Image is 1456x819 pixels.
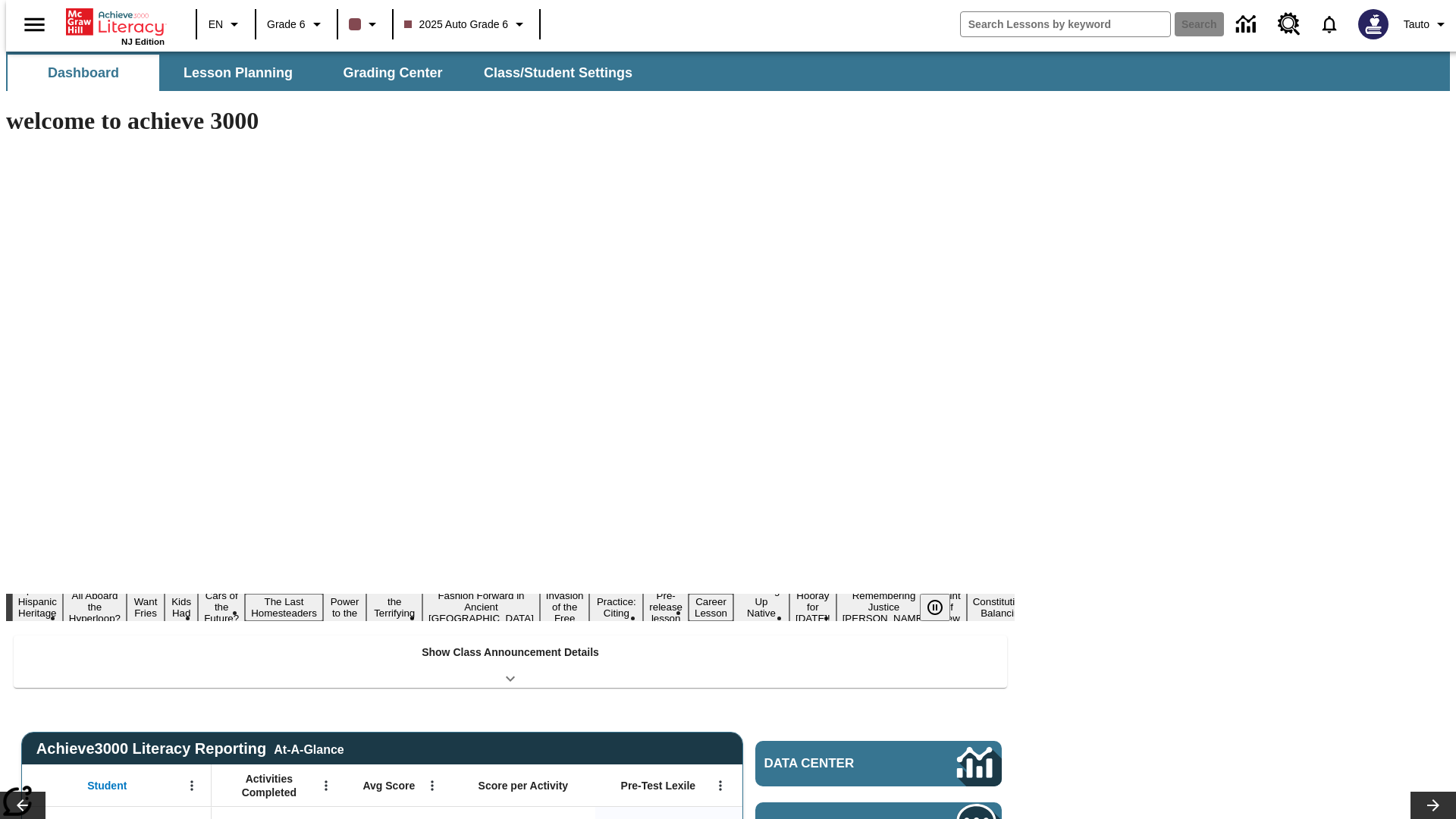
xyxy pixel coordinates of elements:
button: Class/Student Settings [472,55,645,91]
button: Class: 2025 Auto Grade 6, Select your class [398,11,535,38]
button: Slide 4 Dirty Jobs Kids Had To Do [165,571,198,644]
span: Data Center [764,756,906,771]
h1: welcome to achieve 3000 [6,107,1015,135]
button: Slide 15 Hooray for Constitution Day! [789,588,836,626]
button: Select a new avatar [1349,5,1398,44]
button: Slide 11 Mixed Practice: Citing Evidence [589,582,643,632]
div: Home [66,5,165,46]
div: SubNavbar [6,52,1450,91]
div: Pause [920,594,965,621]
button: Open Menu [421,774,444,797]
button: Class color is dark brown. Change class color [343,11,388,38]
button: Grading Center [317,55,469,91]
div: Show Class Announcement Details [14,635,1007,688]
span: Achieve3000 Literacy Reporting [36,740,344,758]
a: Data Center [755,741,1002,786]
button: Open side menu [12,2,57,47]
button: Slide 16 Remembering Justice O'Connor [836,588,932,626]
a: Notifications [1310,5,1349,44]
button: Profile/Settings [1398,11,1456,38]
button: Slide 5 Cars of the Future? [198,588,245,626]
p: Show Class Announcement Details [422,645,599,661]
button: Slide 9 Fashion Forward in Ancient Rome [422,588,540,626]
span: Activities Completed [219,772,319,799]
button: Open Menu [180,774,203,797]
button: Slide 18 The Constitution's Balancing Act [967,582,1040,632]
button: Slide 14 Cooking Up Native Traditions [733,582,789,632]
span: Tauto [1404,17,1429,33]
span: Pre-Test Lexile [621,779,696,792]
button: Dashboard [8,55,159,91]
button: Slide 3 Do You Want Fries With That? [127,571,165,644]
span: Score per Activity [479,779,569,792]
button: Slide 2 All Aboard the Hyperloop? [63,588,127,626]
span: 2025 Auto Grade 6 [404,17,509,33]
span: EN [209,17,223,33]
button: Slide 6 The Last Homesteaders [245,594,323,621]
span: Grade 6 [267,17,306,33]
button: Pause [920,594,950,621]
button: Lesson carousel, Next [1410,792,1456,819]
button: Open Menu [315,774,337,797]
a: Home [66,7,165,37]
button: Language: EN, Select a language [202,11,250,38]
span: NJ Edition [121,37,165,46]
div: SubNavbar [6,55,646,91]
a: Resource Center, Will open in new tab [1269,4,1310,45]
button: Grade: Grade 6, Select a grade [261,11,332,38]
button: Slide 8 Attack of the Terrifying Tomatoes [366,582,422,632]
button: Slide 7 Solar Power to the People [323,582,367,632]
button: Slide 12 Pre-release lesson [643,588,689,626]
div: At-A-Glance [274,740,344,757]
img: Avatar [1358,9,1389,39]
button: Slide 1 ¡Viva Hispanic Heritage Month! [12,582,63,632]
button: Open Menu [709,774,732,797]
button: Slide 10 The Invasion of the Free CD [540,576,590,638]
input: search field [961,12,1170,36]
span: Student [87,779,127,792]
a: Data Center [1227,4,1269,45]
button: Lesson Planning [162,55,314,91]
span: Avg Score [362,779,415,792]
button: Slide 13 Career Lesson [689,594,733,621]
